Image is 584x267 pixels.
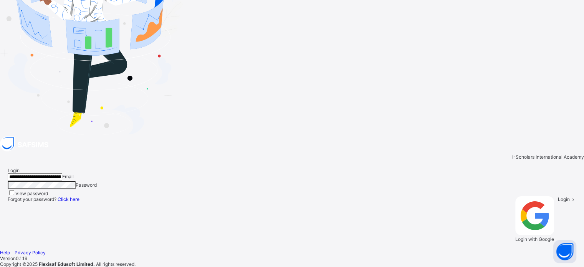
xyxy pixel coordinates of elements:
[76,182,97,188] span: Password
[15,250,46,255] a: Privacy Policy
[8,196,79,202] span: Forgot your password?
[39,261,95,267] strong: Flexisaf Edusoft Limited.
[15,191,48,196] label: View password
[515,236,554,242] span: Login with Google
[515,196,554,235] img: google.396cfc9801f0270233282035f929180a.svg
[62,174,74,179] span: Email
[58,196,79,202] a: Click here
[558,196,570,202] span: Login
[553,240,576,263] button: Open asap
[8,167,20,173] span: Login
[512,154,584,160] span: I-Scholars International Academy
